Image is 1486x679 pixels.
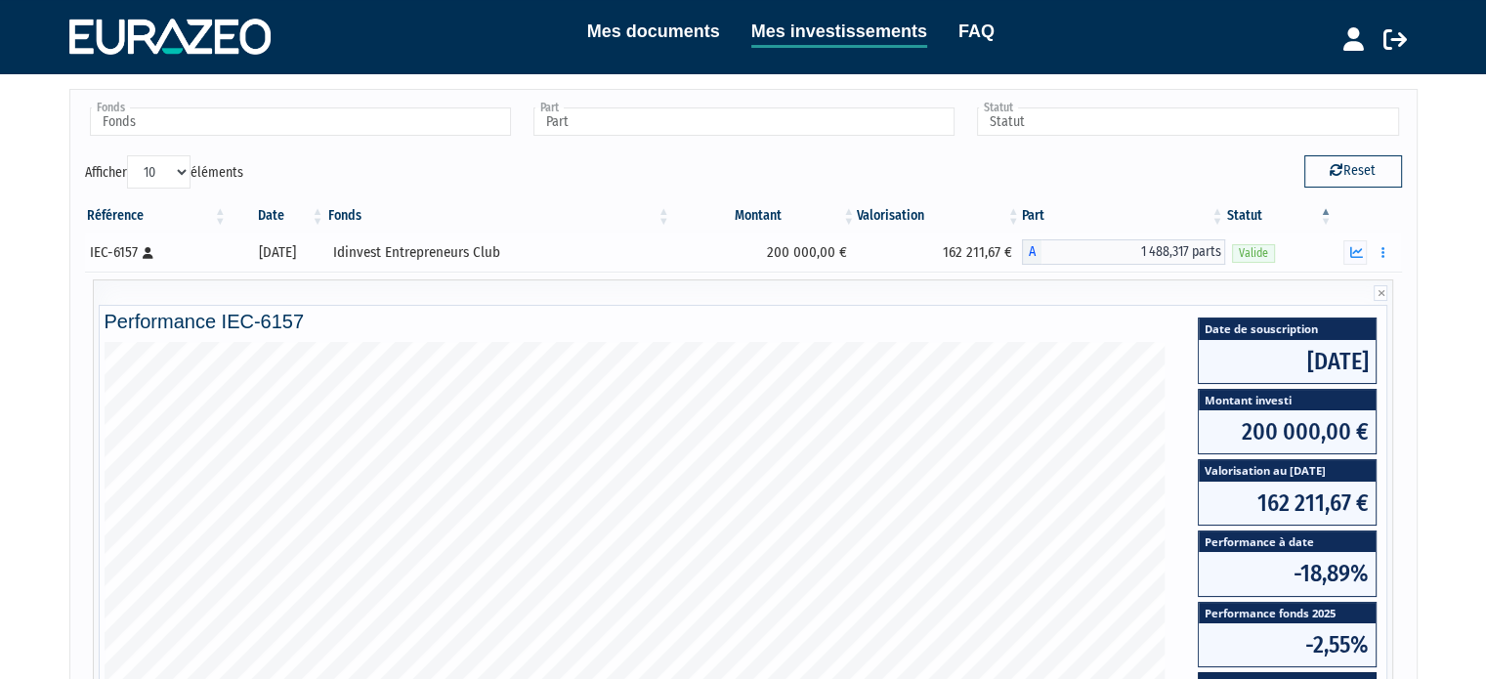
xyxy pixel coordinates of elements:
[1199,390,1376,410] span: Montant investi
[332,242,664,263] div: Idinvest Entrepreneurs Club
[1022,239,1226,265] div: A - Idinvest Entrepreneurs Club
[1041,239,1226,265] span: 1 488,317 parts
[1225,199,1334,233] th: Statut : activer pour trier la colonne par ordre d&eacute;croissant
[85,199,229,233] th: Référence : activer pour trier la colonne par ordre croissant
[1199,531,1376,552] span: Performance à date
[672,199,858,233] th: Montant: activer pour trier la colonne par ordre croissant
[325,199,671,233] th: Fonds: activer pour trier la colonne par ordre croissant
[1199,340,1376,383] span: [DATE]
[90,242,222,263] div: IEC-6157
[105,311,1382,332] h4: Performance IEC-6157
[69,19,271,54] img: 1732889491-logotype_eurazeo_blanc_rvb.png
[958,18,995,45] a: FAQ
[1199,318,1376,339] span: Date de souscription
[587,18,720,45] a: Mes documents
[672,233,858,272] td: 200 000,00 €
[127,155,191,189] select: Afficheréléments
[235,242,319,263] div: [DATE]
[857,199,1021,233] th: Valorisation: activer pour trier la colonne par ordre croissant
[85,155,243,189] label: Afficher éléments
[751,18,927,48] a: Mes investissements
[1199,410,1376,453] span: 200 000,00 €
[1199,482,1376,525] span: 162 211,67 €
[1232,244,1275,263] span: Valide
[1199,552,1376,595] span: -18,89%
[1199,603,1376,623] span: Performance fonds 2025
[857,233,1021,272] td: 162 211,67 €
[1022,239,1041,265] span: A
[229,199,326,233] th: Date: activer pour trier la colonne par ordre croissant
[1022,199,1226,233] th: Part: activer pour trier la colonne par ordre croissant
[143,247,153,259] i: [Français] Personne physique
[1199,623,1376,666] span: -2,55%
[1199,460,1376,481] span: Valorisation au [DATE]
[1304,155,1402,187] button: Reset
